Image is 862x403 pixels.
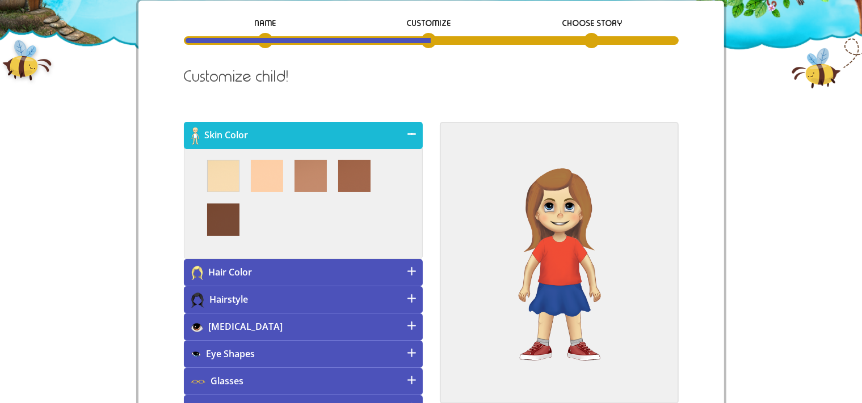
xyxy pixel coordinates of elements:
[184,122,423,149] h4: Skin Color
[184,313,423,341] h4: [MEDICAL_DATA]
[184,286,423,313] h4: Hairstyle
[184,68,679,86] h2: Customize child!
[184,259,423,286] h4: Hair Color
[184,341,423,368] h4: Eye Shapes
[184,368,423,395] h4: Glasses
